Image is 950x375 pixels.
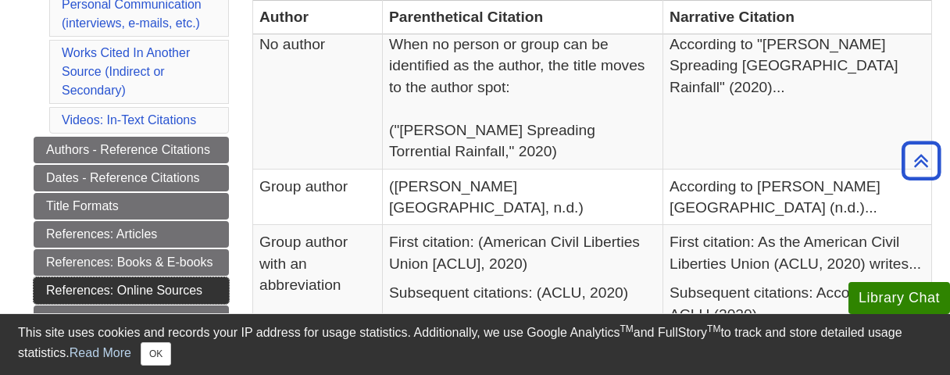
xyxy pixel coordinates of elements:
[34,277,229,304] a: References: Online Sources
[70,346,131,359] a: Read More
[707,323,720,334] sup: TM
[383,169,663,225] td: ([PERSON_NAME][GEOGRAPHIC_DATA], n.d.)
[34,221,229,248] a: References: Articles
[663,169,932,225] td: According to [PERSON_NAME][GEOGRAPHIC_DATA] (n.d.)...
[62,113,196,127] a: Videos: In-Text Citations
[34,137,229,163] a: Authors - Reference Citations
[253,27,383,170] td: No author
[670,231,925,274] p: First citation: As the American Civil Liberties Union (ACLU, 2020) writes...
[620,323,633,334] sup: TM
[848,282,950,314] button: Library Chat
[670,282,925,325] p: Subsequent citations: According to the ACLU (2020)...
[34,249,229,276] a: References: Books & E-books
[896,150,946,171] a: Back to Top
[34,193,229,220] a: Title Formats
[253,225,383,340] td: Group author with an abbreviation
[34,305,229,351] a: References: Films, Videos, TV Shows
[663,27,932,170] td: According to "[PERSON_NAME] Spreading [GEOGRAPHIC_DATA] Rainfall" (2020)...
[253,169,383,225] td: Group author
[383,27,663,170] td: When no person or group can be identified as the author, the title moves to the author spot: ("[P...
[18,323,932,366] div: This site uses cookies and records your IP address for usage statistics. Additionally, we use Goo...
[389,231,656,274] p: First citation: (American Civil Liberties Union [ACLU], 2020)
[62,46,190,97] a: Works Cited In Another Source (Indirect or Secondary)
[389,282,656,303] p: Subsequent citations: (ACLU, 2020)
[34,165,229,191] a: Dates - Reference Citations
[141,342,171,366] button: Close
